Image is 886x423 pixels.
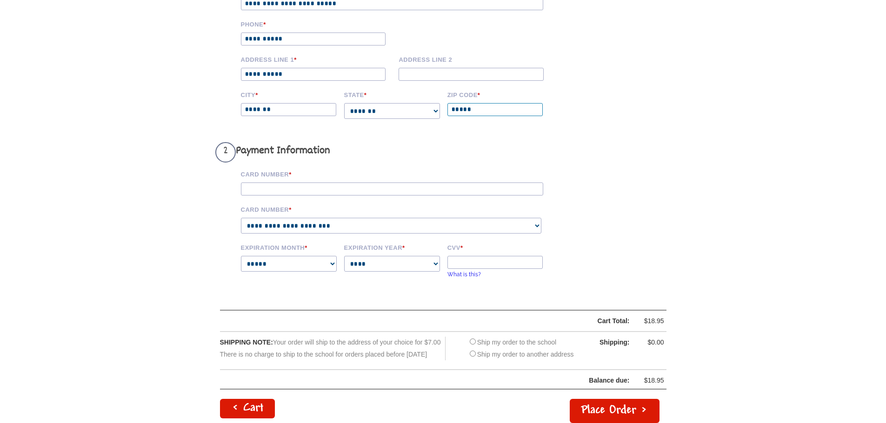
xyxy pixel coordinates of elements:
[447,243,544,251] label: CVV
[399,55,550,63] label: Address Line 2
[215,142,236,163] span: 2
[220,337,446,360] div: Your order will ship to the address of your choice for $7.00 There is no charge to ship to the sc...
[241,243,338,251] label: Expiration Month
[570,399,660,423] button: Place Order >
[447,271,481,278] a: What is this?
[215,142,557,163] h3: Payment Information
[344,90,441,98] label: State
[241,169,557,178] label: Card Number
[241,20,393,28] label: Phone
[636,337,664,348] div: $0.00
[583,337,630,348] div: Shipping:
[467,337,574,360] div: Ship my order to the school Ship my order to another address
[241,55,393,63] label: Address Line 1
[636,315,664,327] div: $18.95
[241,205,557,213] label: Card Number
[447,90,544,98] label: Zip code
[244,315,630,327] div: Cart Total:
[636,375,664,386] div: $18.95
[220,399,275,418] a: < Cart
[220,375,630,386] div: Balance due:
[344,243,441,251] label: Expiration Year
[241,90,338,98] label: City
[220,338,273,346] span: SHIPPING NOTE:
